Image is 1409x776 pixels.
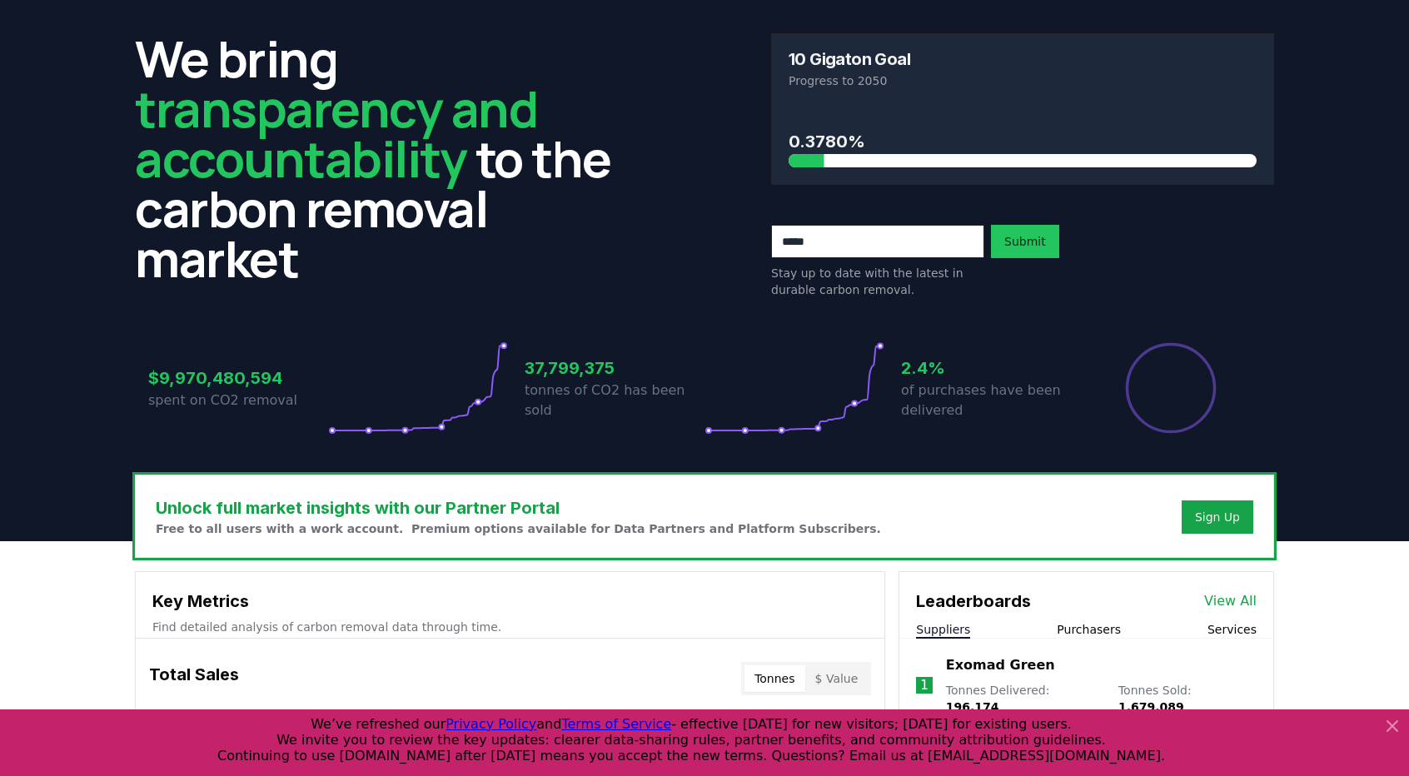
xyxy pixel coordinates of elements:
[901,356,1081,381] h3: 2.4%
[1118,700,1184,714] span: 1,679,089
[156,520,881,537] p: Free to all users with a work account. Premium options available for Data Partners and Platform S...
[991,225,1059,258] button: Submit
[916,589,1031,614] h3: Leaderboards
[525,356,704,381] h3: 37,799,375
[789,129,1257,154] h3: 0.3780%
[789,51,910,67] h3: 10 Gigaton Goal
[789,72,1257,89] p: Progress to 2050
[152,619,868,635] p: Find detailed analysis of carbon removal data through time.
[135,74,537,192] span: transparency and accountability
[920,675,929,695] p: 1
[149,662,239,695] h3: Total Sales
[946,700,999,714] span: 196,174
[525,381,704,420] p: tonnes of CO2 has been sold
[901,381,1081,420] p: of purchases have been delivered
[135,33,638,283] h2: We bring to the carbon removal market
[744,665,804,692] button: Tonnes
[1057,621,1121,638] button: Purchasers
[946,655,1055,675] a: Exomad Green
[1195,509,1240,525] a: Sign Up
[916,621,970,638] button: Suppliers
[156,495,881,520] h3: Unlock full market insights with our Partner Portal
[1182,500,1253,534] button: Sign Up
[148,366,328,390] h3: $9,970,480,594
[1204,591,1257,611] a: View All
[946,682,1102,715] p: Tonnes Delivered :
[1118,682,1257,715] p: Tonnes Sold :
[805,665,869,692] button: $ Value
[148,390,328,410] p: spent on CO2 removal
[152,589,868,614] h3: Key Metrics
[1207,621,1257,638] button: Services
[771,265,984,298] p: Stay up to date with the latest in durable carbon removal.
[1124,341,1217,435] div: Percentage of sales delivered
